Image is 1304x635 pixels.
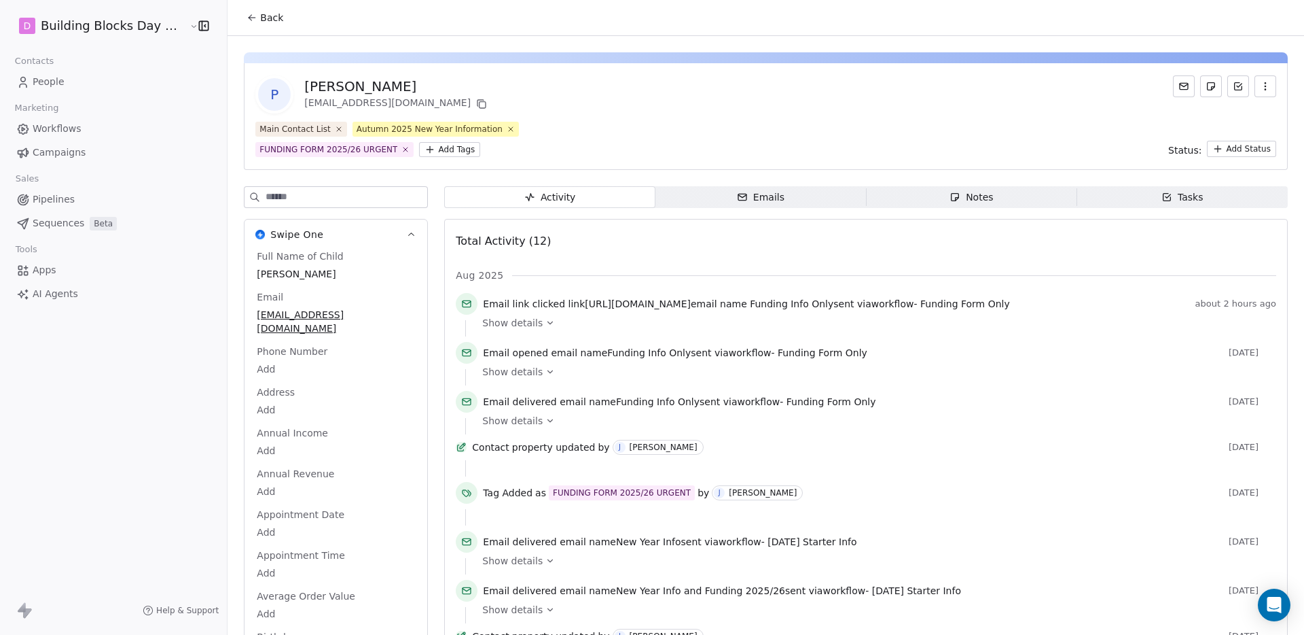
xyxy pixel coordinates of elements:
[1229,442,1276,453] span: [DATE]
[585,298,691,309] span: [URL][DOMAIN_NAME]
[767,536,856,547] span: [DATE] Starter Info
[304,96,490,112] div: [EMAIL_ADDRESS][DOMAIN_NAME]
[483,396,556,407] span: Email delivered
[419,142,480,157] button: Add Tags
[786,396,876,407] span: Funding Form Only
[482,414,1267,428] a: Show details
[482,316,543,330] span: Show details
[456,269,503,282] span: Aug 2025
[238,5,291,30] button: Back
[11,283,216,305] a: AI Agents
[10,239,43,260] span: Tools
[16,14,180,37] button: DBuilding Blocks Day Nurseries
[254,385,297,399] span: Address
[270,228,323,241] span: Swipe One
[255,230,265,239] img: Swipe One
[553,487,691,499] div: FUNDING FORM 2025/26 URGENT
[33,287,78,301] span: AI Agents
[472,441,509,454] span: Contact
[33,145,86,160] span: Campaigns
[872,585,961,596] span: [DATE] Starter Info
[254,549,348,562] span: Appointment Time
[33,216,84,230] span: Sequences
[1229,585,1276,596] span: [DATE]
[482,365,1267,379] a: Show details
[483,347,548,358] span: Email opened
[483,535,856,549] span: email name sent via workflow -
[254,508,347,521] span: Appointment Date
[729,488,797,498] div: [PERSON_NAME]
[143,605,219,616] a: Help & Support
[90,217,117,230] span: Beta
[9,98,65,118] span: Marketing
[483,298,565,309] span: Email link clicked
[1161,190,1203,205] div: Tasks
[259,123,330,135] div: Main Contact List
[254,345,330,358] span: Phone Number
[483,536,556,547] span: Email delivered
[24,19,31,33] span: D
[257,485,415,498] span: Add
[41,17,186,35] span: Building Blocks Day Nurseries
[483,297,1009,311] span: link email name sent via workflow -
[254,467,337,481] span: Annual Revenue
[257,403,415,417] span: Add
[11,259,216,281] a: Apps
[357,123,503,135] div: Autumn 2025 New Year Information
[1229,347,1276,358] span: [DATE]
[607,347,691,358] span: Funding Info Only
[949,190,993,205] div: Notes
[10,169,45,189] span: Sales
[482,603,543,617] span: Show details
[257,267,415,281] span: [PERSON_NAME]
[737,190,784,205] div: Emails
[598,441,609,454] span: by
[512,441,596,454] span: property updated
[254,250,346,263] span: Full Name of Child
[456,235,551,247] span: Total Activity (12)
[244,220,427,250] button: Swipe OneSwipe One
[483,584,961,598] span: email name sent via workflow -
[616,536,681,547] span: New Year Info
[257,607,415,621] span: Add
[483,395,875,409] span: email name sent via workflow -
[1258,589,1290,621] div: Open Intercom Messenger
[257,362,415,376] span: Add
[257,444,415,458] span: Add
[483,585,556,596] span: Email delivered
[257,566,415,580] span: Add
[1229,536,1276,547] span: [DATE]
[482,554,543,568] span: Show details
[156,605,219,616] span: Help & Support
[616,396,700,407] span: Funding Info Only
[698,486,709,500] span: by
[482,365,543,379] span: Show details
[11,141,216,164] a: Campaigns
[33,192,75,207] span: Pipelines
[1168,143,1201,157] span: Status:
[483,346,867,360] span: email name sent via workflow -
[257,308,415,335] span: [EMAIL_ADDRESS][DOMAIN_NAME]
[482,603,1267,617] a: Show details
[1207,141,1276,157] button: Add Status
[719,487,721,498] div: J
[920,298,1010,309] span: Funding Form Only
[254,426,331,440] span: Annual Income
[254,589,358,603] span: Average Order Value
[304,77,490,96] div: [PERSON_NAME]
[259,143,397,156] div: FUNDING FORM 2025/26 URGENT
[33,75,65,89] span: People
[260,11,283,24] span: Back
[619,442,621,453] div: J
[535,486,546,500] span: as
[482,316,1267,330] a: Show details
[1229,487,1276,498] span: [DATE]
[1195,298,1276,309] span: about 2 hours ago
[11,212,216,235] a: SequencesBeta
[482,554,1267,568] a: Show details
[11,71,216,93] a: People
[616,585,785,596] span: New Year Info and Funding 2025/26
[254,290,286,304] span: Email
[11,118,216,140] a: Workflows
[33,122,81,136] span: Workflows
